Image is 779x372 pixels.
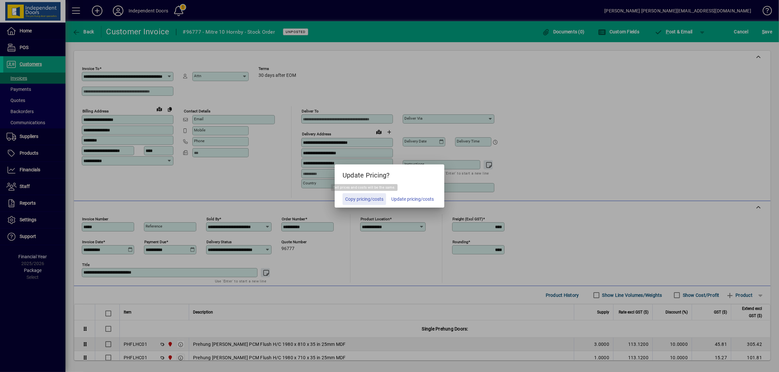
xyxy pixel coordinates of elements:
[345,196,383,203] span: Copy pricing/costs
[343,193,386,205] button: Copy pricing/costs
[391,196,434,203] span: Update pricing/costs
[389,193,436,205] button: Update pricing/costs
[326,183,403,191] div: Sell prices and costs will be the same.
[335,164,444,183] h5: Update Pricing?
